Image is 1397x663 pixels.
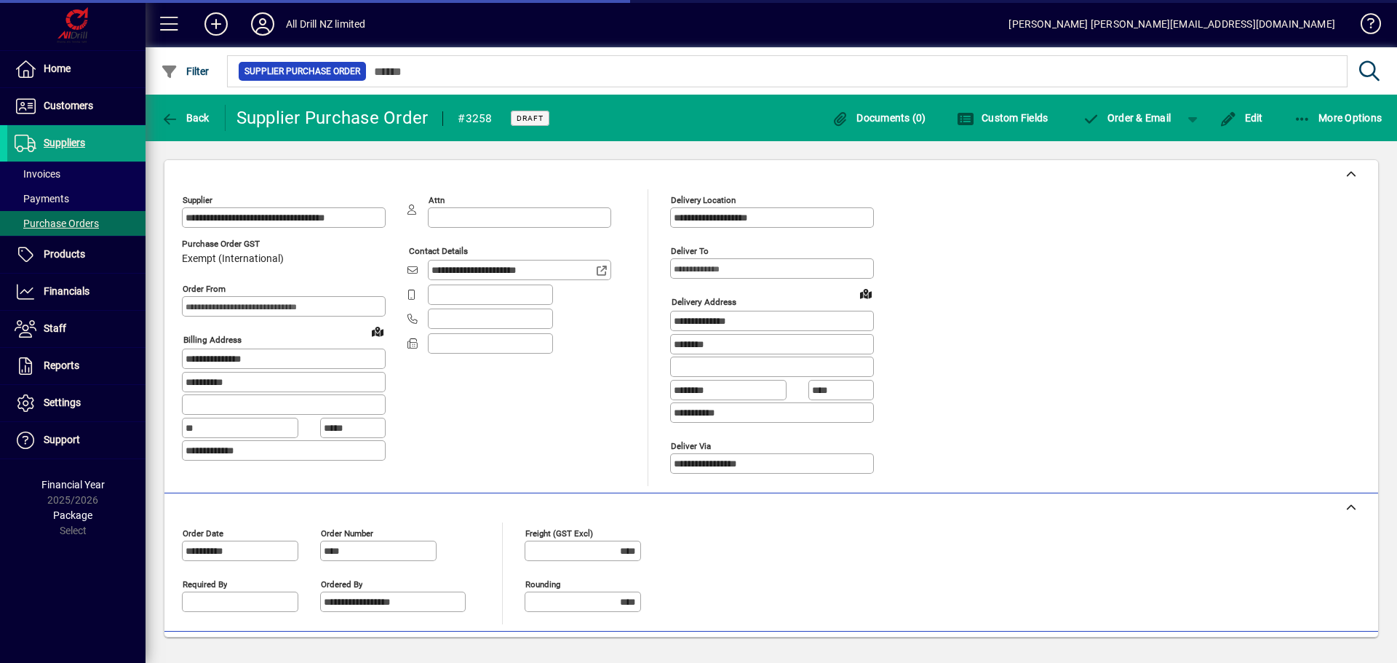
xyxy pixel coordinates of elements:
span: Package [53,509,92,521]
button: Add [193,11,239,37]
a: View on map [366,319,389,343]
span: Documents (0) [832,112,926,124]
span: Payments [15,193,69,205]
span: Customers [44,100,93,111]
div: #3258 [458,107,492,130]
mat-label: Order date [183,528,223,538]
button: More Options [1290,105,1386,131]
mat-label: Order number [321,528,373,538]
a: Financials [7,274,146,310]
span: Purchase Order GST [182,239,284,249]
span: Order & Email [1082,112,1171,124]
button: Order & Email [1075,105,1178,131]
button: Back [157,105,213,131]
mat-label: Required by [183,579,227,589]
mat-label: Rounding [525,579,560,589]
mat-label: Delivery Location [671,195,736,205]
span: Draft [517,114,544,123]
mat-label: Order from [183,284,226,294]
span: Exempt (International) [182,253,284,265]
a: Invoices [7,162,146,186]
a: Reports [7,348,146,384]
a: Payments [7,186,146,211]
span: Filter [161,65,210,77]
a: Home [7,51,146,87]
span: Edit [1219,112,1263,124]
span: Reports [44,360,79,371]
a: Products [7,237,146,273]
mat-label: Attn [429,195,445,205]
div: All Drill NZ limited [286,12,366,36]
a: Support [7,422,146,458]
div: Supplier Purchase Order [236,106,429,130]
button: Custom Fields [953,105,1052,131]
span: Home [44,63,71,74]
span: Custom Fields [957,112,1048,124]
span: Suppliers [44,137,85,148]
a: Knowledge Base [1350,3,1379,50]
button: Edit [1216,105,1267,131]
span: Products [44,248,85,260]
a: View on map [854,282,877,305]
a: Staff [7,311,146,347]
span: Invoices [15,168,60,180]
span: Financial Year [41,479,105,491]
mat-label: Supplier [183,195,212,205]
span: Settings [44,397,81,408]
button: Documents (0) [828,105,930,131]
a: Purchase Orders [7,211,146,236]
mat-label: Deliver via [671,440,711,450]
a: Settings [7,385,146,421]
mat-label: Ordered by [321,579,362,589]
span: Purchase Orders [15,218,99,229]
button: Profile [239,11,286,37]
span: More Options [1294,112,1382,124]
span: Supplier Purchase Order [244,64,360,79]
button: Filter [157,58,213,84]
mat-label: Deliver To [671,246,709,256]
div: [PERSON_NAME] [PERSON_NAME][EMAIL_ADDRESS][DOMAIN_NAME] [1008,12,1335,36]
mat-label: Freight (GST excl) [525,528,593,538]
span: Back [161,112,210,124]
span: Financials [44,285,89,297]
a: Customers [7,88,146,124]
span: Staff [44,322,66,334]
app-page-header-button: Back [146,105,226,131]
span: Support [44,434,80,445]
